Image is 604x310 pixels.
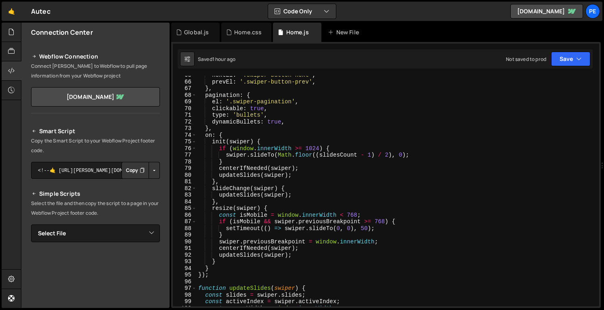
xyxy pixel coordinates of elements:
div: 81 [173,178,197,185]
p: Connect [PERSON_NAME] to Webflow to pull page information from your Webflow project [31,61,160,81]
div: 68 [173,92,197,99]
a: 🤙 [2,2,21,21]
h2: Connection Center [31,28,93,37]
div: 92 [173,252,197,259]
div: Not saved to prod [506,56,546,63]
div: 73 [173,125,197,132]
div: 72 [173,119,197,126]
div: 90 [173,239,197,245]
div: 76 [173,145,197,152]
div: 94 [173,265,197,272]
div: 97 [173,285,197,292]
div: 67 [173,85,197,92]
div: 69 [173,98,197,105]
div: 91 [173,245,197,252]
div: 71 [173,112,197,119]
div: 98 [173,292,197,299]
div: 82 [173,185,197,192]
div: Global.js [184,28,209,36]
a: Pe [585,4,600,19]
div: 85 [173,205,197,212]
h2: Webflow Connection [31,52,160,61]
div: Home.js [286,28,309,36]
a: [DOMAIN_NAME] [31,87,160,107]
div: 70 [173,105,197,112]
div: 83 [173,192,197,199]
div: 80 [173,172,197,179]
div: 95 [173,272,197,279]
div: New File [328,28,362,36]
div: 77 [173,152,197,159]
div: 75 [173,138,197,145]
p: Copy the Smart Script to your Webflow Project footer code. [31,136,160,155]
h2: Simple Scripts [31,189,160,199]
div: Home.css [234,28,262,36]
div: 74 [173,132,197,139]
h2: Smart Script [31,126,160,136]
div: Autec [31,6,50,16]
div: 84 [173,199,197,205]
div: 1 hour ago [212,56,236,63]
div: Saved [198,56,235,63]
div: 88 [173,225,197,232]
p: Select the file and then copy the script to a page in your Webflow Project footer code. [31,199,160,218]
div: 89 [173,232,197,239]
div: Button group with nested dropdown [122,162,160,179]
div: 86 [173,212,197,219]
div: 66 [173,79,197,86]
div: 96 [173,279,197,285]
a: [DOMAIN_NAME] [510,4,583,19]
div: 87 [173,218,197,225]
button: Copy [122,162,149,179]
textarea: <!--🤙 [URL][PERSON_NAME][DOMAIN_NAME]> <script>document.addEventListener("DOMContentLoaded", func... [31,162,160,179]
div: 93 [173,258,197,265]
div: 99 [173,298,197,305]
div: 78 [173,159,197,165]
button: Save [551,52,590,66]
div: 79 [173,165,197,172]
button: Code Only [268,4,336,19]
